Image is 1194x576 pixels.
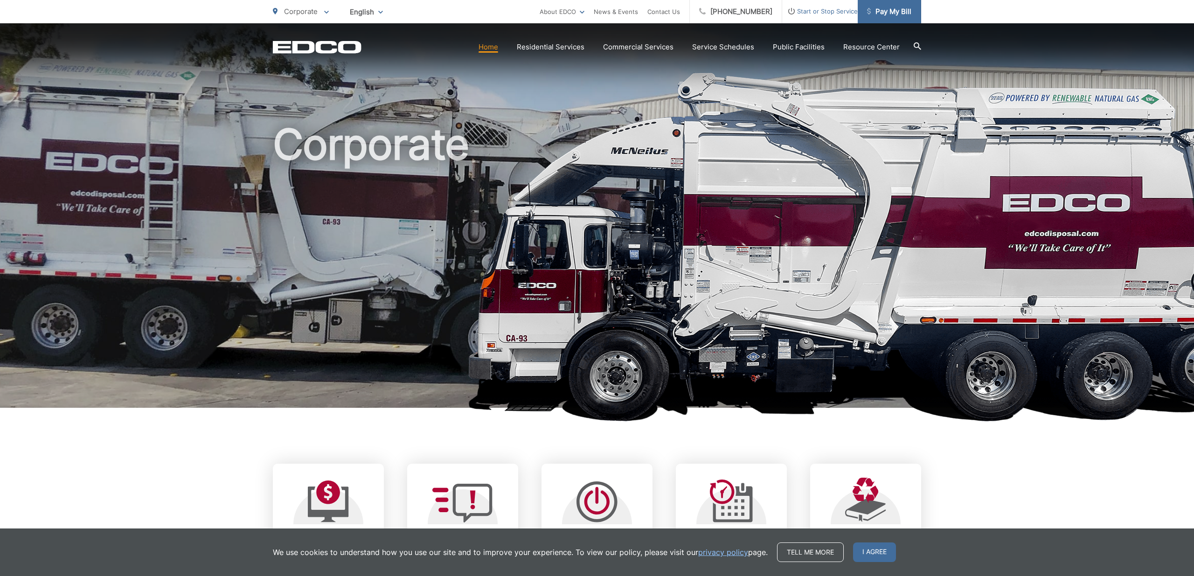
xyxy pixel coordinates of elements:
[594,6,638,17] a: News & Events
[603,41,673,53] a: Commercial Services
[698,547,748,558] a: privacy policy
[343,4,390,20] span: English
[647,6,680,17] a: Contact Us
[273,121,921,416] h1: Corporate
[777,542,844,562] a: Tell me more
[773,41,825,53] a: Public Facilities
[843,41,900,53] a: Resource Center
[273,41,361,54] a: EDCD logo. Return to the homepage.
[692,41,754,53] a: Service Schedules
[867,6,911,17] span: Pay My Bill
[479,41,498,53] a: Home
[273,547,768,558] p: We use cookies to understand how you use our site and to improve your experience. To view our pol...
[853,542,896,562] span: I agree
[517,41,584,53] a: Residential Services
[284,7,318,16] span: Corporate
[540,6,584,17] a: About EDCO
